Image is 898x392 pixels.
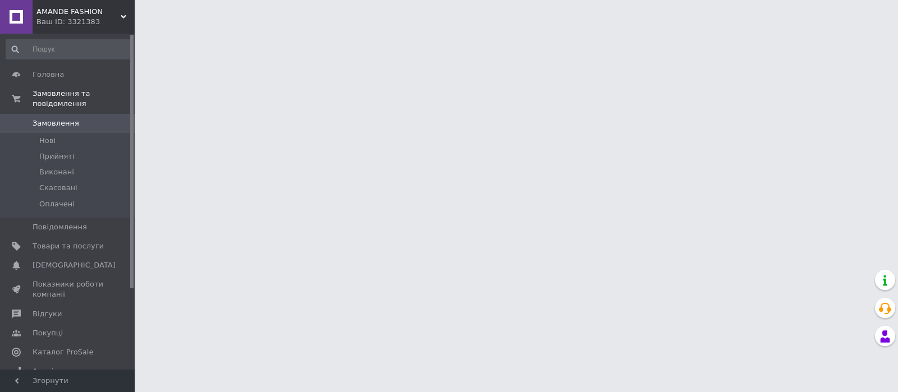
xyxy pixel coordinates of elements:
[33,70,64,80] span: Головна
[39,151,74,162] span: Прийняті
[33,118,79,128] span: Замовлення
[33,241,104,251] span: Товари та послуги
[33,260,116,270] span: [DEMOGRAPHIC_DATA]
[39,167,74,177] span: Виконані
[36,7,121,17] span: AMANDE FASHION
[6,39,132,59] input: Пошук
[33,347,93,357] span: Каталог ProSale
[33,309,62,319] span: Відгуки
[33,222,87,232] span: Повідомлення
[39,136,56,146] span: Нові
[36,17,135,27] div: Ваш ID: 3321383
[39,199,75,209] span: Оплачені
[33,328,63,338] span: Покупці
[33,89,135,109] span: Замовлення та повідомлення
[33,279,104,299] span: Показники роботи компанії
[39,183,77,193] span: Скасовані
[33,366,71,376] span: Аналітика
